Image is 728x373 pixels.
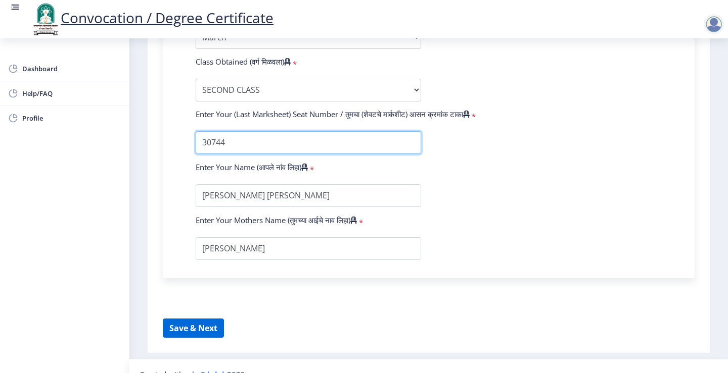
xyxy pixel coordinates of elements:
img: logo [30,2,61,36]
input: Enter Your Name [196,184,421,207]
label: Enter Your Mothers Name (तुमच्या आईचे नाव लिहा) [196,215,357,225]
span: Help/FAQ [22,87,121,99]
a: Convocation / Degree Certificate [30,8,274,27]
span: Profile [22,112,121,124]
input: Enter Your Seat Number [196,131,421,154]
label: Class Obtained (वर्ग मिळवला) [196,57,291,67]
label: Enter Your (Last Marksheet) Seat Number / तुमचा (शेवटचे मार्कशीट) आसन क्रमांक टाका [196,109,470,119]
button: Save & Next [163,318,224,338]
input: Enter Your Mothers Name [196,237,421,260]
span: Dashboard [22,63,121,75]
label: Enter Your Name (आपले नांव लिहा) [196,162,308,172]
